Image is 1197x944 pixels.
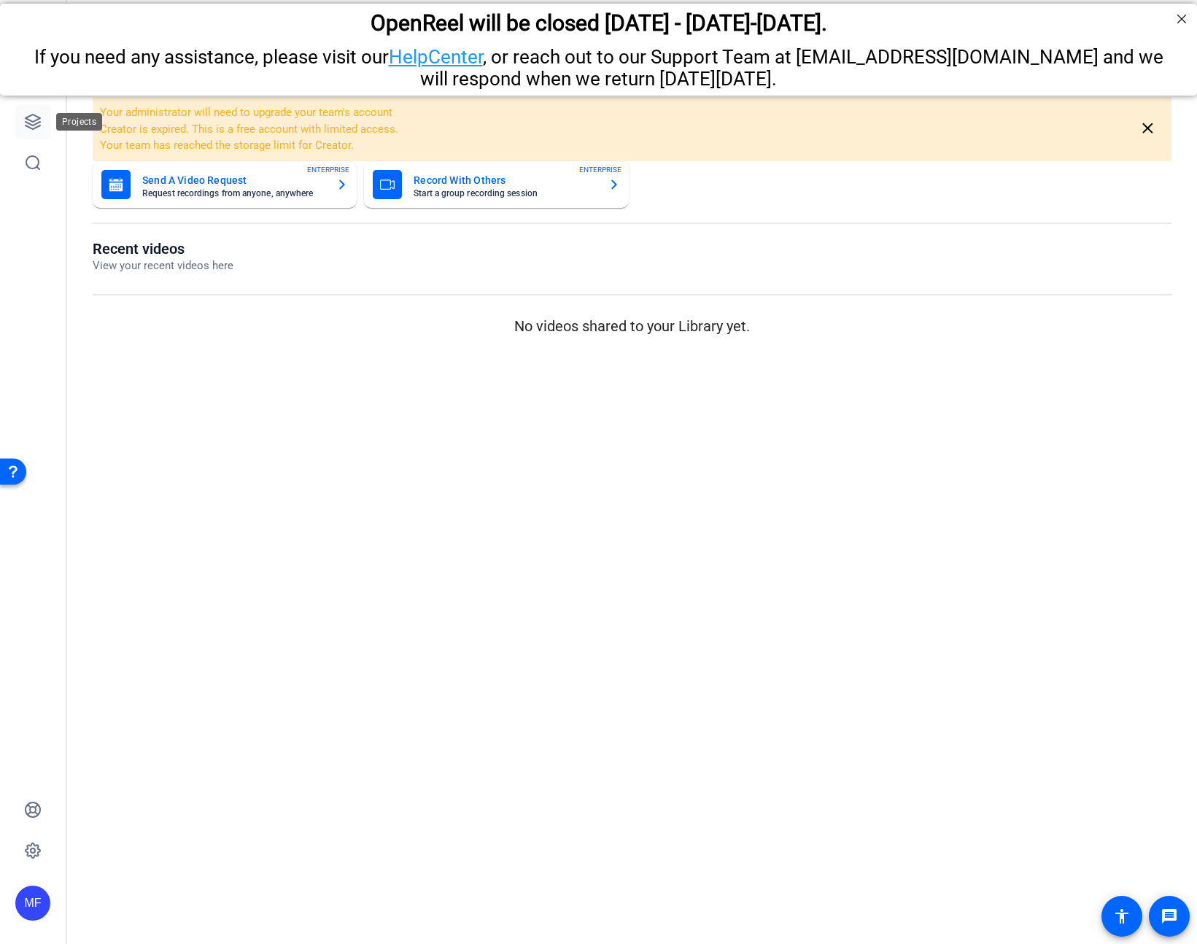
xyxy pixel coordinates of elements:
[100,137,963,154] li: Your team has reached the storage limit for Creator.
[93,315,1171,337] p: No videos shared to your Library yet.
[93,240,233,258] h1: Recent videos
[142,171,325,189] mat-card-title: Send A Video Request
[15,886,50,921] div: MF
[1139,120,1157,138] mat-icon: close
[93,161,357,208] button: Send A Video RequestRequest recordings from anyone, anywhereENTERPRISE
[389,42,483,64] a: HelpCenter
[93,258,233,274] p: View your recent videos here
[56,113,102,131] div: Projects
[100,106,392,119] span: Your administrator will need to upgrade your team's account
[364,161,628,208] button: Record With OthersStart a group recording sessionENTERPRISE
[1113,908,1131,925] mat-icon: accessibility
[579,164,621,175] span: ENTERPRISE
[1161,908,1178,925] mat-icon: message
[307,164,349,175] span: ENTERPRISE
[100,121,963,138] li: Creator is expired. This is a free account with limited access.
[34,42,1163,86] span: If you need any assistance, please visit our , or reach out to our Support Team at [EMAIL_ADDRESS...
[142,189,325,198] mat-card-subtitle: Request recordings from anyone, anywhere
[18,7,1179,32] div: OpenReel will be closed [DATE] - [DATE]-[DATE].
[414,171,596,189] mat-card-title: Record With Others
[414,189,596,198] mat-card-subtitle: Start a group recording session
